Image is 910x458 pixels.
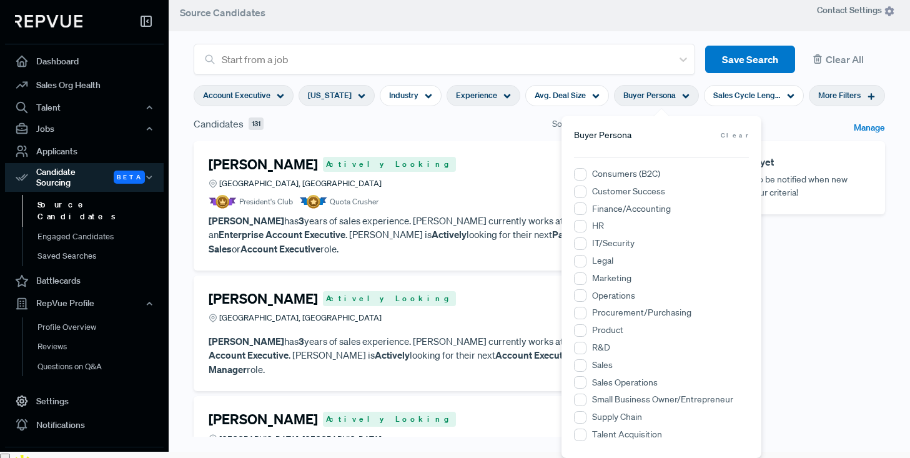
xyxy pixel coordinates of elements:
span: Source Candidates [180,6,265,19]
a: Source Candidates [22,195,181,227]
h6: No Saved Search, yet [680,156,870,168]
label: Sales Operations [592,376,658,389]
strong: 3 [299,214,304,227]
label: Product [592,324,623,337]
strong: Enterprise Account Executive [219,228,345,241]
a: Notifications [5,413,164,437]
img: President Badge [209,195,237,209]
span: Actively Looking [323,291,456,306]
span: Contact Settings [817,4,895,17]
button: Candidate Sourcing Beta [5,163,164,192]
div: Sort By: [552,117,650,131]
h4: [PERSON_NAME] [209,411,318,427]
span: Account Executive [203,89,270,101]
span: [GEOGRAPHIC_DATA], [GEOGRAPHIC_DATA] [219,177,382,189]
label: Marketing [592,272,631,285]
span: President's Club [239,196,293,207]
label: HR [592,219,604,232]
strong: Partner or Channel Sales [209,228,633,255]
strong: 3 [299,335,304,347]
a: Questions on Q&A [22,357,181,377]
span: Experience [456,89,497,101]
label: Consumers (B2C) [592,167,660,181]
span: Quota Crusher [330,196,378,207]
a: Settings [5,389,164,413]
span: [GEOGRAPHIC_DATA], [GEOGRAPHIC_DATA] [219,312,382,324]
label: Supply Chain [592,411,642,424]
a: Saved Searches [22,246,181,266]
strong: Account Executive [495,349,575,361]
span: Industry [389,89,418,101]
strong: Actively [432,228,467,241]
a: Profile Overview [22,317,181,337]
a: Manage [854,121,885,136]
span: Beta [114,171,145,184]
img: Quota Badge [299,195,327,209]
a: Battlecards [5,269,164,293]
span: Buyer Persona [574,129,631,142]
button: Talent [5,97,164,118]
span: Buyer Persona [623,89,676,101]
p: has years of sales experience. [PERSON_NAME] currently works at as a . [PERSON_NAME] is looking f... [209,334,635,377]
button: Save Search [705,46,795,74]
label: Finance/Accounting [592,202,671,216]
a: Sales Org Health [5,73,164,97]
a: Dashboard [5,49,164,73]
strong: Account Manager [209,349,621,376]
h4: [PERSON_NAME] [209,291,318,307]
span: Actively Looking [323,412,456,427]
strong: Actively [375,349,410,361]
label: IT/Security [592,237,635,250]
label: Customer Success [592,185,665,198]
button: Jobs [5,118,164,139]
strong: Account Executive [240,242,320,255]
strong: [PERSON_NAME] [209,335,284,347]
p: has years of sales experience. [PERSON_NAME] currently works at as an . [PERSON_NAME] is looking ... [209,214,635,256]
strong: [PERSON_NAME] [209,214,284,227]
a: Engaged Candidates [22,227,181,247]
span: Sales Cycle Length [713,89,781,101]
a: Reviews [22,337,181,357]
a: Applicants [5,139,164,163]
span: [GEOGRAPHIC_DATA], [GEOGRAPHIC_DATA] [219,433,382,445]
span: [US_STATE] [308,89,352,101]
span: 131 [249,117,264,131]
button: RepVue Profile [5,293,164,314]
button: Clear All [805,46,885,74]
label: Small Business Owner/Entrepreneur [592,393,733,406]
span: Candidates [194,116,244,131]
span: Actively Looking [323,157,456,172]
span: Clear [721,131,749,140]
label: Procurement/Purchasing [592,306,691,319]
label: Sales [592,359,613,372]
h4: [PERSON_NAME] [209,156,318,172]
label: Talent Acquisition [592,428,662,441]
label: Operations [592,289,635,302]
span: Avg. Deal Size [535,89,586,101]
p: Try saving a search to be notified when new candidates match your criteria! [680,173,870,199]
label: Legal [592,254,613,267]
span: More Filters [818,89,861,101]
div: Candidate Sourcing [5,163,164,192]
label: R&D [592,341,610,354]
img: RepVue [15,15,82,27]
